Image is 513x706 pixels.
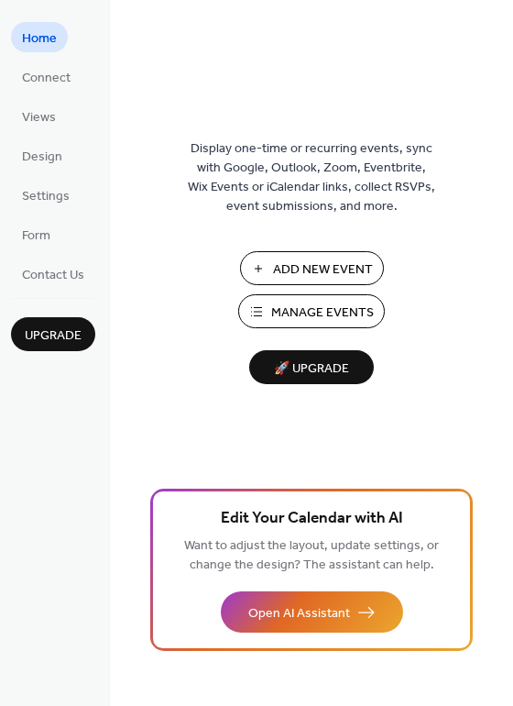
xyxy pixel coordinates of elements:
[25,326,82,346] span: Upgrade
[221,591,403,633] button: Open AI Assistant
[11,61,82,92] a: Connect
[22,108,56,127] span: Views
[11,101,67,131] a: Views
[184,534,439,578] span: Want to adjust the layout, update settings, or change the design? The assistant can help.
[271,303,374,323] span: Manage Events
[249,350,374,384] button: 🚀 Upgrade
[22,148,62,167] span: Design
[248,604,350,623] span: Open AI Assistant
[273,260,373,280] span: Add New Event
[11,317,95,351] button: Upgrade
[11,219,61,249] a: Form
[22,69,71,88] span: Connect
[260,357,363,381] span: 🚀 Upgrade
[22,266,84,285] span: Contact Us
[11,140,73,171] a: Design
[188,139,435,216] span: Display one-time or recurring events, sync with Google, Outlook, Zoom, Eventbrite, Wix Events or ...
[22,187,70,206] span: Settings
[11,259,95,289] a: Contact Us
[11,22,68,52] a: Home
[221,506,403,532] span: Edit Your Calendar with AI
[240,251,384,285] button: Add New Event
[22,29,57,49] span: Home
[22,226,50,246] span: Form
[238,294,385,328] button: Manage Events
[11,180,81,210] a: Settings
